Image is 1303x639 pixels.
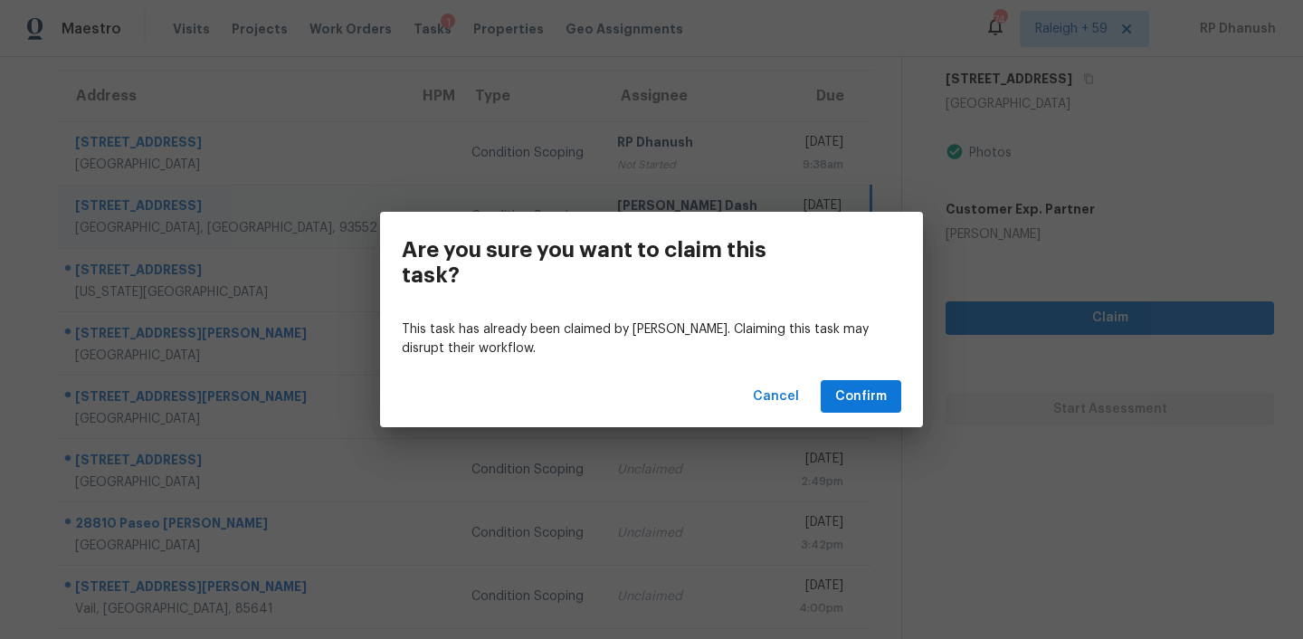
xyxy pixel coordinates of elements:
button: Confirm [821,380,901,414]
span: Confirm [835,386,887,408]
p: This task has already been claimed by [PERSON_NAME]. Claiming this task may disrupt their workflow. [402,320,901,358]
span: Cancel [753,386,799,408]
h3: Are you sure you want to claim this task? [402,237,820,288]
button: Cancel [746,380,806,414]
